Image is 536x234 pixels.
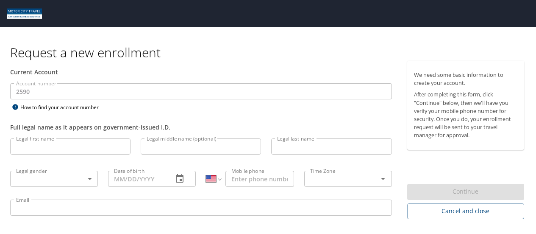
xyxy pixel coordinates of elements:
[7,8,42,19] img: Motor City logo
[10,68,392,76] div: Current Account
[108,171,166,187] input: MM/DD/YYYY
[225,171,294,187] input: Enter phone number
[414,206,517,217] span: Cancel and close
[377,173,389,185] button: Open
[407,203,524,219] button: Cancel and close
[10,123,392,132] div: Full legal name as it appears on government-issued I.D.
[10,44,531,61] h1: Request a new enrollment
[414,71,517,87] p: We need some basic information to create your account.
[10,171,98,187] div: ​
[10,102,116,113] div: How to find your account number
[414,90,517,139] p: After completing this form, click "Continue" below, then we'll have you verify your mobile phone ...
